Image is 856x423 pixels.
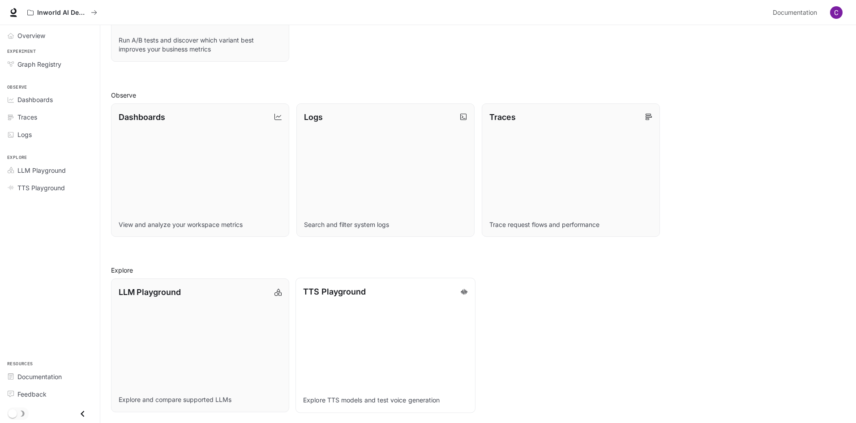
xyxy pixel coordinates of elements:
span: Feedback [17,389,47,399]
p: Logs [304,111,323,123]
span: TTS Playground [17,183,65,192]
button: All workspaces [23,4,101,21]
p: Trace request flows and performance [489,220,652,229]
p: Inworld AI Demos [37,9,87,17]
button: Close drawer [73,405,93,423]
span: Dashboards [17,95,53,104]
span: Graph Registry [17,60,61,69]
button: User avatar [827,4,845,21]
span: Dark mode toggle [8,408,17,418]
a: Dashboards [4,92,96,107]
a: LLM Playground [4,162,96,178]
span: Documentation [773,7,817,18]
a: Feedback [4,386,96,402]
p: Run A/B tests and discover which variant best improves your business metrics [119,36,282,54]
p: Dashboards [119,111,165,123]
a: DashboardsView and analyze your workspace metrics [111,103,289,237]
p: Explore and compare supported LLMs [119,395,282,404]
a: Traces [4,109,96,125]
span: Traces [17,112,37,122]
h2: Explore [111,265,845,275]
p: Explore TTS models and test voice generation [303,396,468,405]
span: Documentation [17,372,62,381]
p: Traces [489,111,516,123]
a: LogsSearch and filter system logs [296,103,475,237]
p: Search and filter system logs [304,220,467,229]
a: TracesTrace request flows and performance [482,103,660,237]
img: User avatar [830,6,843,19]
span: LLM Playground [17,166,66,175]
a: Documentation [769,4,824,21]
a: LLM PlaygroundExplore and compare supported LLMs [111,278,289,412]
p: View and analyze your workspace metrics [119,220,282,229]
a: Logs [4,127,96,142]
a: TTS Playground [4,180,96,196]
a: Documentation [4,369,96,385]
span: Overview [17,31,45,40]
span: Logs [17,130,32,139]
a: Graph Registry [4,56,96,72]
p: TTS Playground [303,286,366,298]
a: TTS PlaygroundExplore TTS models and test voice generation [295,278,475,413]
p: LLM Playground [119,286,181,298]
a: Overview [4,28,96,43]
h2: Observe [111,90,845,100]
